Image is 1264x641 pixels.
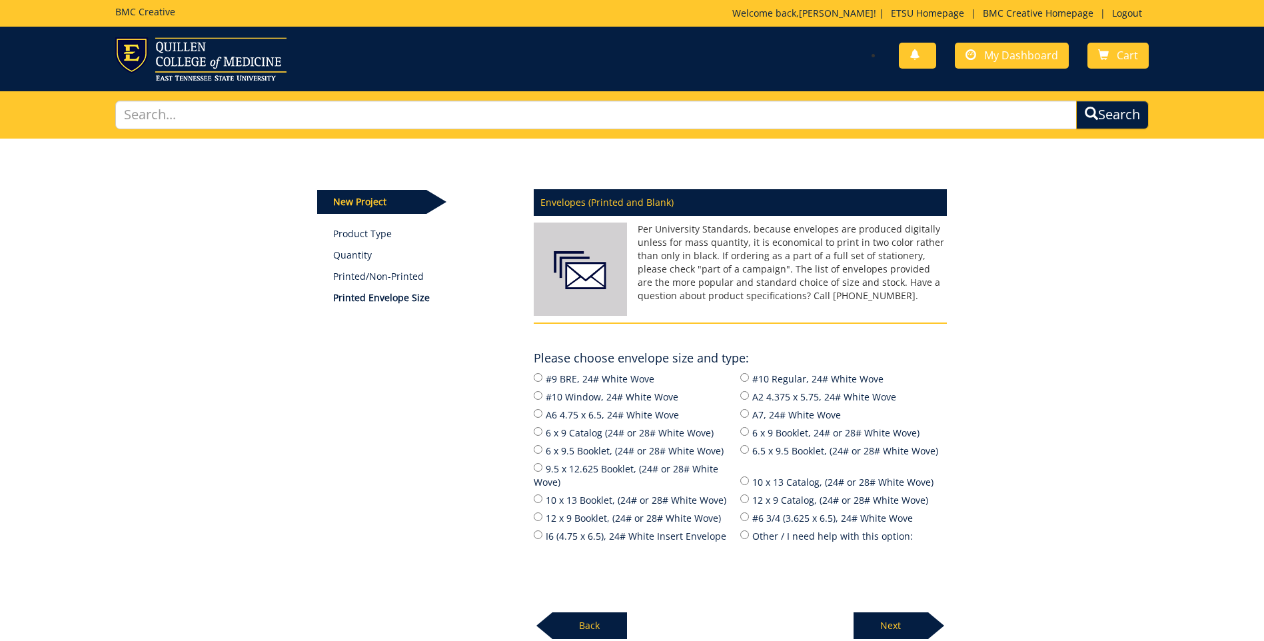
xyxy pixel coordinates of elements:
label: A7, 24# White Wove [740,407,947,422]
a: Cart [1087,43,1149,69]
input: I6 (4.75 x 6.5), 24# White Insert Envelope [534,530,542,539]
a: Product Type [333,227,514,241]
label: #10 Window, 24# White Wove [534,389,740,404]
p: Printed Envelope Size [333,291,514,305]
img: ETSU logo [115,37,287,81]
button: Search [1076,101,1149,129]
input: A6 4.75 x 6.5, 24# White Wove [534,409,542,418]
p: Welcome back, ! | | | [732,7,1149,20]
input: 9.5 x 12.625 Booklet, (24# or 28# White Wove) [534,463,542,472]
a: Logout [1105,7,1149,19]
input: A2 4.375 x 5.75, 24# White Wove [740,391,749,400]
p: Printed/Non-Printed [333,270,514,283]
label: 10 x 13 Catalog, (24# or 28# White Wove) [740,474,947,489]
span: My Dashboard [984,48,1058,63]
label: 12 x 9 Catalog, (24# or 28# White Wove) [740,492,947,507]
label: A2 4.375 x 5.75, 24# White Wove [740,389,947,404]
input: A7, 24# White Wove [740,409,749,418]
label: 6 x 9 Booklet, 24# or 28# White Wove) [740,425,947,440]
input: Search... [115,101,1077,129]
a: My Dashboard [955,43,1069,69]
label: #6 3/4 (3.625 x 6.5), 24# White Wove [740,510,947,525]
label: 6 x 9 Catalog (24# or 28# White Wove) [534,425,740,440]
input: #6 3/4 (3.625 x 6.5), 24# White Wove [740,512,749,521]
input: 10 x 13 Booklet, (24# or 28# White Wove) [534,494,542,503]
p: Next [854,612,928,639]
p: Back [552,612,627,639]
input: 12 x 9 Booklet, (24# or 28# White Wove) [534,512,542,521]
input: 10 x 13 Catalog, (24# or 28# White Wove) [740,476,749,485]
a: ETSU Homepage [884,7,971,19]
h5: BMC Creative [115,7,175,17]
input: 6.5 x 9.5 Booklet, (24# or 28# White Wove) [740,445,749,454]
label: 12 x 9 Booklet, (24# or 28# White Wove) [534,510,740,525]
p: Quantity [333,249,514,262]
input: 6 x 9.5 Booklet, (24# or 28# White Wove) [534,445,542,454]
a: BMC Creative Homepage [976,7,1100,19]
h4: Please choose envelope size and type: [534,352,749,365]
input: 6 x 9 Booklet, 24# or 28# White Wove) [740,427,749,436]
input: #10 Regular, 24# White Wove [740,373,749,382]
label: #9 BRE, 24# White Wove [534,371,740,386]
label: 6 x 9.5 Booklet, (24# or 28# White Wove) [534,443,740,458]
label: Other / I need help with this option: [740,528,947,543]
label: I6 (4.75 x 6.5), 24# White Insert Envelope [534,528,740,543]
label: A6 4.75 x 6.5, 24# White Wove [534,407,740,422]
span: Cart [1117,48,1138,63]
p: Per University Standards, because envelopes are produced digitally unless for mass quantity, it i... [534,223,947,303]
input: 12 x 9 Catalog, (24# or 28# White Wove) [740,494,749,503]
label: 9.5 x 12.625 Booklet, (24# or 28# White Wove) [534,461,740,489]
input: Other / I need help with this option: [740,530,749,539]
input: #10 Window, 24# White Wove [534,391,542,400]
p: New Project [317,190,426,214]
label: 10 x 13 Booklet, (24# or 28# White Wove) [534,492,740,507]
p: Envelopes (Printed and Blank) [534,189,947,216]
label: #10 Regular, 24# White Wove [740,371,947,386]
input: 6 x 9 Catalog (24# or 28# White Wove) [534,427,542,436]
label: 6.5 x 9.5 Booklet, (24# or 28# White Wove) [740,443,947,458]
a: [PERSON_NAME] [799,7,874,19]
input: #9 BRE, 24# White Wove [534,373,542,382]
